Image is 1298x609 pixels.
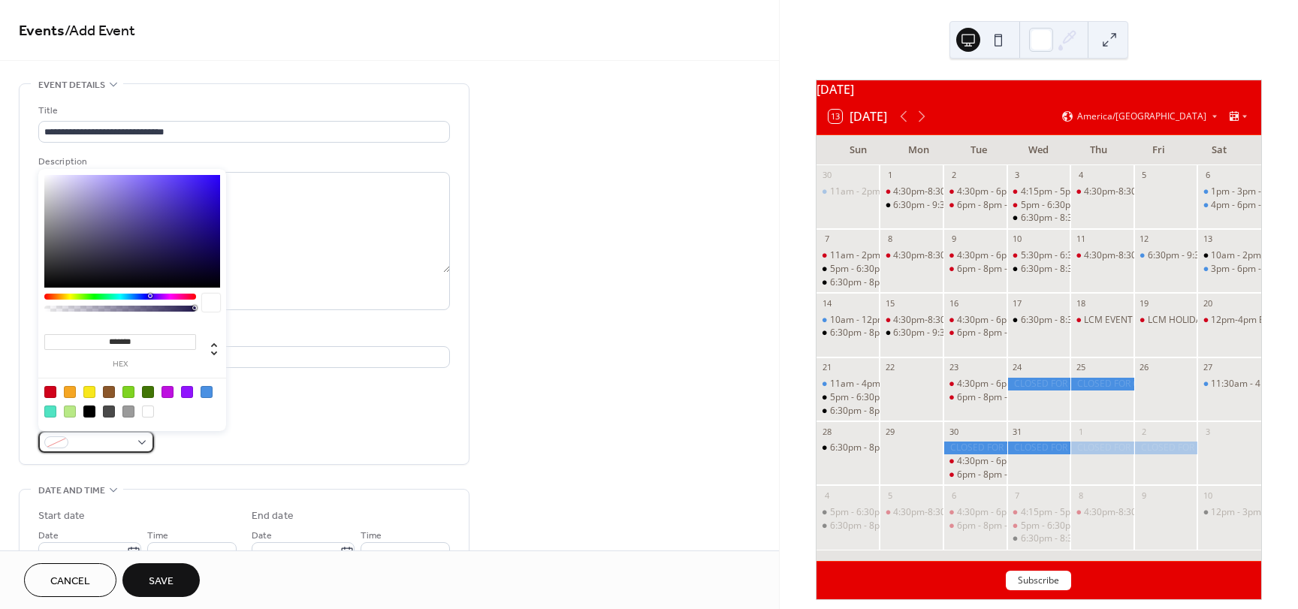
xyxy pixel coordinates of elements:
div: 2 [948,170,959,181]
div: 4:30pm-8:30pm SCWAVE [880,314,943,327]
div: 6:30pm - 8pm - AVERAGE JOES GAME NIGHT [817,327,880,339]
div: 11am - 4pm - URBAN CHIRSTMAS PARTY [817,378,880,390]
div: [DATE] [817,80,1261,98]
div: #4A90E2 [201,386,213,398]
div: 4 [1075,170,1086,181]
div: Fri [1129,135,1189,165]
div: CLOSED FOR CHRISTMAS [1007,378,1071,390]
div: 4:15pm - 5pm - RISING STARS [1021,506,1144,519]
div: 7 [821,234,832,245]
div: 5 [1139,170,1150,181]
div: 6:30pm - 8pm - AVERAGE JOES GAME NIGHT [830,442,1016,454]
div: 4:30pm-8:30pm SCWAVE [1070,506,1134,519]
div: 10am - 12pm - [PERSON_NAME] BIRTHDAY PARTY [830,314,1039,327]
a: Cancel [24,563,116,597]
div: Description [38,154,447,170]
div: 4:15pm - 5pm - RISING STARS [1021,185,1144,198]
div: 9 [948,234,959,245]
div: 4:30pm-8:30pm SCWAVE [1084,185,1188,198]
div: 5pm - 6:30pm - ADULT PICKLEBALL [817,506,880,519]
div: #B8E986 [64,405,76,418]
div: Wed [1009,135,1069,165]
div: #BD10E0 [161,386,174,398]
div: 3 [1202,426,1213,437]
div: 15 [884,297,895,309]
div: Tue [949,135,1009,165]
div: #8B572A [103,386,115,398]
div: 27 [1202,362,1213,373]
div: 8 [884,234,895,245]
span: Date [252,528,272,544]
div: 11am - 2pm - [PERSON_NAME] BIRTHDAY PARTY [830,249,1034,262]
span: Date and time [38,483,105,499]
div: #9013FE [181,386,193,398]
div: Sun [829,135,889,165]
div: 6:30pm - 8pm - AVERAGE JOES GAME NIGHT [817,442,880,454]
span: / Add Event [65,17,135,46]
div: #9B9B9B [122,405,134,418]
div: 30 [821,170,832,181]
div: 4:30pm-8:30pm SCWAVE [1070,185,1134,198]
div: Title [38,103,447,119]
div: 4:30pm-8:30pm SCWAVE [1084,249,1188,262]
div: 4:30pm-8:30pm SCWAVE [880,506,943,519]
div: 6:30pm - 9:30pm - YOUNG LIFE [880,327,943,339]
div: 13 [1202,234,1213,245]
div: 5:30pm - 6:30pm RISING STARS BASKETBALL 2 [1007,249,1071,262]
div: #000000 [83,405,95,418]
div: 17 [1012,297,1023,309]
div: 4:30pm - 6pm - LIGHT DINKERS PICKLEBALL [957,378,1139,390]
div: 25 [1075,362,1086,373]
div: 11:30am - 4pm - FOWLE BIRTHDAY PARTY [1197,378,1261,390]
div: 4:30pm-8:30pm SCWAVE [893,506,998,519]
div: 6:30pm - 8:30pm - LC BIBLE STUDY [1007,263,1071,276]
div: #7ED321 [122,386,134,398]
div: 5 [884,490,895,501]
div: 4:30pm-8:30pm SCWAVE [1070,249,1134,262]
div: 6pm - 8pm - [PERSON_NAME] [957,327,1080,339]
div: 6pm - 8pm - [PERSON_NAME] [957,199,1080,212]
div: 11 [1075,234,1086,245]
div: 4:30pm - 6pm - LIGHT DINKERS PICKLEBALL [943,455,1007,468]
div: 6:30pm - 9:30pm - YOUNG LIFE [880,199,943,212]
span: Cancel [50,574,90,589]
div: 6pm - 8pm - WENDY PICKLEBALL [943,263,1007,276]
div: 6:30pm - 8:30pm - LC BIBLE STUDY [1007,314,1071,327]
div: 1 [1075,426,1086,437]
div: 11am - 2pm - [PERSON_NAME] BIRTHDAY PARTY [830,185,1034,198]
div: 16 [948,297,959,309]
div: 6:30pm - 8pm - AVERAGE JOES GAME NIGHT [817,276,880,289]
div: 4:30pm-8:30pm SCWAVE [893,249,998,262]
div: CLOSED FOR NEW YEARS [1070,442,1134,454]
div: 6:30pm - 8:30pm - LC [DEMOGRAPHIC_DATA] STUDY [1021,532,1242,545]
span: Time [361,528,382,544]
div: 5pm - 6:30pm RISING STARS SPORTS [1021,520,1174,532]
div: 4:30pm-8:30pm SCWAVE [880,249,943,262]
div: 5pm - 6:30pm RISING STARS BASKETBALL 2 [1007,199,1071,212]
div: 6:30pm - 8pm - AVERAGE JOES GAME NIGHT [830,520,1016,532]
div: CLOSED FOR NEW YEARS [1134,442,1198,454]
div: 8 [1075,490,1086,501]
div: 6pm - 8pm - [PERSON_NAME] [957,469,1080,481]
div: 6:30pm - 8pm - AVERAGE JOES GAME NIGHT [830,276,1016,289]
div: 4:15pm - 5pm - RISING STARS [1007,185,1071,198]
div: 6:30pm - 8:30pm - LC [DEMOGRAPHIC_DATA] STUDY [1021,263,1242,276]
div: 5pm - 6:30pm - ADULT PICKLEBALL [830,391,977,404]
div: Start date [38,508,85,524]
div: 4:30pm - 6pm - LIGHT DINKERS PICKLEBALL [957,506,1139,519]
div: 6pm - 8pm - [PERSON_NAME] [957,520,1080,532]
div: 5pm - 6:30pm RISING STARS BASKETBALL 2 [1021,199,1203,212]
div: #4A4A4A [103,405,115,418]
div: 14 [821,297,832,309]
div: 4:30pm-8:30pm SCWAVE [893,314,998,327]
div: 4 [821,490,832,501]
div: 4:30pm-8:30pm SCWAVE [1084,506,1188,519]
div: 6pm - 8pm - [PERSON_NAME] [957,391,1080,404]
div: 5pm - 6:30pm RISING STARS SPORTS [1007,520,1071,532]
div: 10 [1202,490,1213,501]
div: 21 [821,362,832,373]
div: 4:30pm - 6pm - LIGHT DINKERS PICKLEBALL [943,249,1007,262]
div: 6:30pm - 8:30pm - LC [DEMOGRAPHIC_DATA] STUDY [1021,212,1242,225]
div: 5pm - 6:30pm - ADULT PICKLEBALL [830,506,977,519]
div: 6:30pm - 8pm - AVERAGE JOES GAME NIGHT [830,405,1016,418]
